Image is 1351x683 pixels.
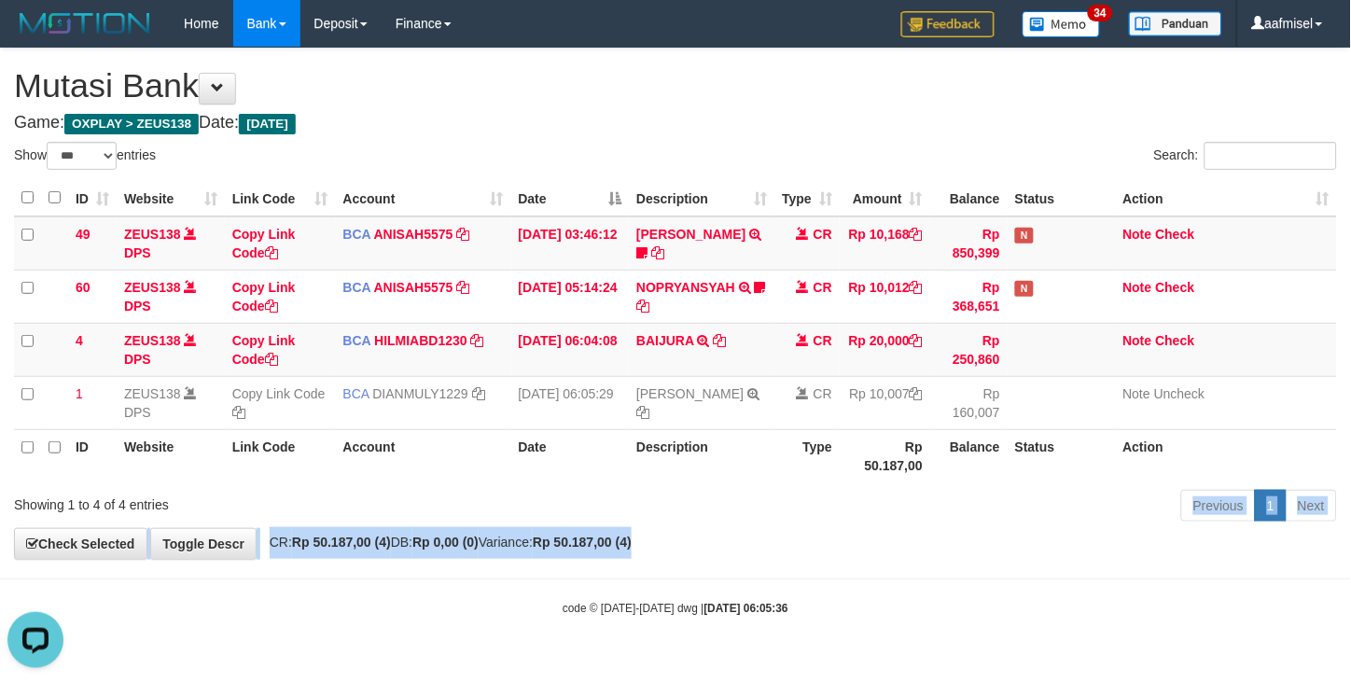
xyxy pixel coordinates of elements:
[68,180,117,216] th: ID: activate to sort column ascending
[1116,180,1337,216] th: Action: activate to sort column ascending
[124,280,181,295] a: ZEUS138
[232,227,296,260] a: Copy Link Code
[840,216,930,271] td: Rp 10,168
[636,405,649,420] a: Copy SANTI RUSTINA to clipboard
[930,429,1008,482] th: Balance
[1116,429,1337,482] th: Action
[930,216,1008,271] td: Rp 850,399
[232,386,326,420] a: Copy Link Code
[76,227,91,242] span: 49
[150,528,257,560] a: Toggle Descr
[124,333,181,348] a: ZEUS138
[336,180,511,216] th: Account: activate to sort column ascending
[225,429,336,482] th: Link Code
[774,429,840,482] th: Type
[636,299,649,314] a: Copy NOPRYANSYAH to clipboard
[14,528,147,560] a: Check Selected
[629,180,774,216] th: Description: activate to sort column ascending
[117,270,225,323] td: DPS
[343,227,371,242] span: BCA
[901,11,995,37] img: Feedback.jpg
[343,333,371,348] span: BCA
[1205,142,1337,170] input: Search:
[374,333,467,348] a: HILMIABD1230
[14,114,1337,132] h4: Game: Date:
[1088,5,1113,21] span: 34
[511,180,630,216] th: Date: activate to sort column descending
[1023,11,1101,37] img: Button%20Memo.svg
[124,386,181,401] a: ZEUS138
[840,180,930,216] th: Amount: activate to sort column ascending
[511,270,630,323] td: [DATE] 05:14:24
[1015,281,1034,297] span: Has Note
[117,180,225,216] th: Website: activate to sort column ascending
[1008,429,1116,482] th: Status
[117,429,225,482] th: Website
[76,333,83,348] span: 4
[14,142,156,170] label: Show entries
[1156,227,1195,242] a: Check
[472,386,485,401] a: Copy DIANMULY1229 to clipboard
[68,429,117,482] th: ID
[563,602,788,615] small: code © [DATE]-[DATE] dwg |
[1255,490,1287,522] a: 1
[511,323,630,376] td: [DATE] 06:04:08
[1156,280,1195,295] a: Check
[774,180,840,216] th: Type: activate to sort column ascending
[76,280,91,295] span: 60
[910,227,923,242] a: Copy Rp 10,168 to clipboard
[930,323,1008,376] td: Rp 250,860
[292,535,391,550] strong: Rp 50.187,00 (4)
[412,535,479,550] strong: Rp 0,00 (0)
[232,333,296,367] a: Copy Link Code
[714,333,727,348] a: Copy BAIJURA to clipboard
[124,227,181,242] a: ZEUS138
[14,67,1337,105] h1: Mutasi Bank
[840,429,930,482] th: Rp 50.187,00
[511,216,630,271] td: [DATE] 03:46:12
[117,216,225,271] td: DPS
[814,333,832,348] span: CR
[511,376,630,429] td: [DATE] 06:05:29
[1286,490,1337,522] a: Next
[1156,333,1195,348] a: Check
[64,114,199,134] span: OXPLAY > ZEUS138
[1129,11,1222,36] img: panduan.png
[636,333,694,348] a: BAIJURA
[1123,333,1152,348] a: Note
[232,280,296,314] a: Copy Link Code
[260,535,632,550] span: CR: DB: Variance:
[930,180,1008,216] th: Balance
[7,7,63,63] button: Open LiveChat chat widget
[76,386,83,401] span: 1
[511,429,630,482] th: Date
[704,602,788,615] strong: [DATE] 06:05:36
[336,429,511,482] th: Account
[636,386,744,401] a: [PERSON_NAME]
[14,488,549,514] div: Showing 1 to 4 of 4 entries
[1123,386,1151,401] a: Note
[910,386,923,401] a: Copy Rp 10,007 to clipboard
[239,114,296,134] span: [DATE]
[636,227,745,242] a: [PERSON_NAME]
[814,227,832,242] span: CR
[533,535,632,550] strong: Rp 50.187,00 (4)
[343,386,369,401] span: BCA
[629,429,774,482] th: Description
[1181,490,1256,522] a: Previous
[840,376,930,429] td: Rp 10,007
[117,323,225,376] td: DPS
[930,376,1008,429] td: Rp 160,007
[47,142,117,170] select: Showentries
[910,280,923,295] a: Copy Rp 10,012 to clipboard
[372,386,467,401] a: DIANMULY1229
[456,227,469,242] a: Copy ANISAH5575 to clipboard
[225,180,336,216] th: Link Code: activate to sort column ascending
[374,280,453,295] a: ANISAH5575
[1008,180,1116,216] th: Status
[343,280,371,295] span: BCA
[910,333,923,348] a: Copy Rp 20,000 to clipboard
[471,333,484,348] a: Copy HILMIABD1230 to clipboard
[117,376,225,429] td: DPS
[651,245,664,260] a: Copy INA PAUJANAH to clipboard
